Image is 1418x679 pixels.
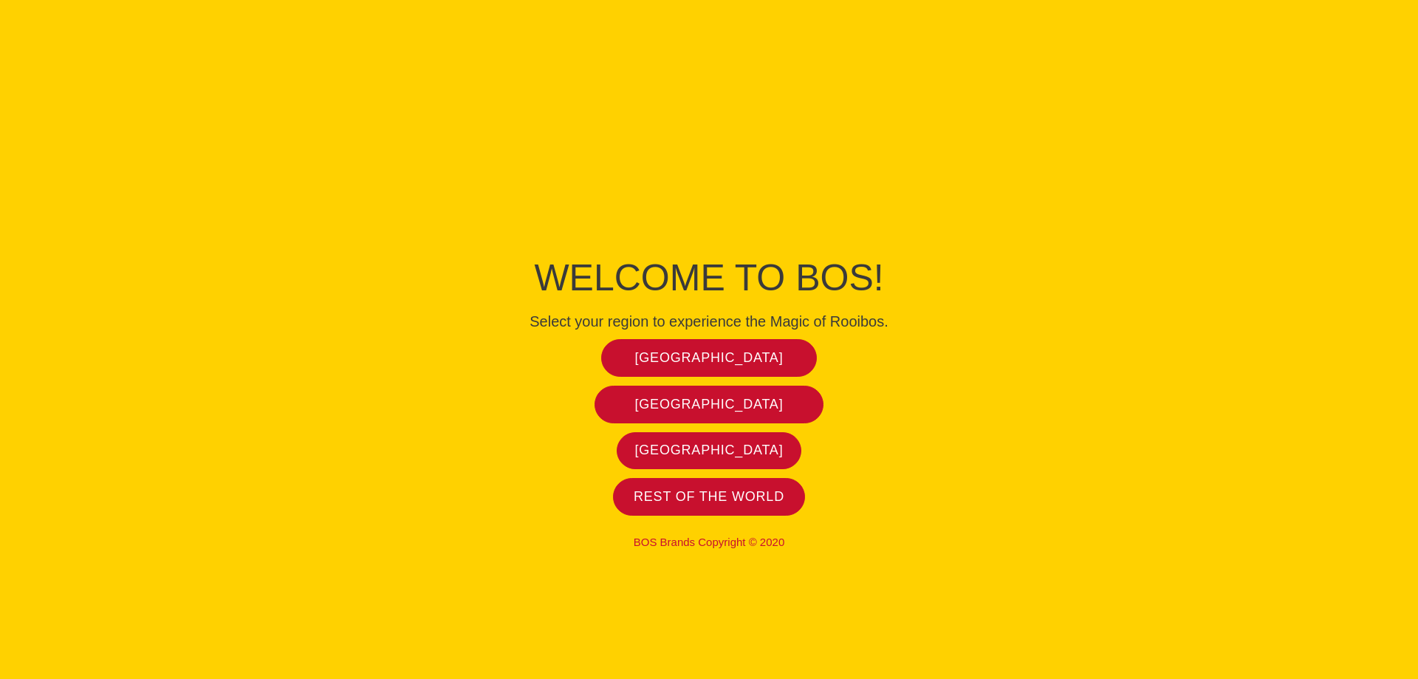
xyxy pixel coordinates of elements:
[595,386,824,423] a: [GEOGRAPHIC_DATA]
[617,432,801,470] a: [GEOGRAPHIC_DATA]
[613,478,805,516] a: Rest of the world
[635,396,784,413] span: [GEOGRAPHIC_DATA]
[654,125,764,236] img: Bos Brands
[635,442,784,459] span: [GEOGRAPHIC_DATA]
[377,536,1041,549] p: BOS Brands Copyright © 2020
[377,313,1041,330] h4: Select your region to experience the Magic of Rooibos.
[601,339,818,377] a: [GEOGRAPHIC_DATA]
[377,252,1041,304] h1: Welcome to BOS!
[634,488,784,505] span: Rest of the world
[635,349,784,366] span: [GEOGRAPHIC_DATA]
